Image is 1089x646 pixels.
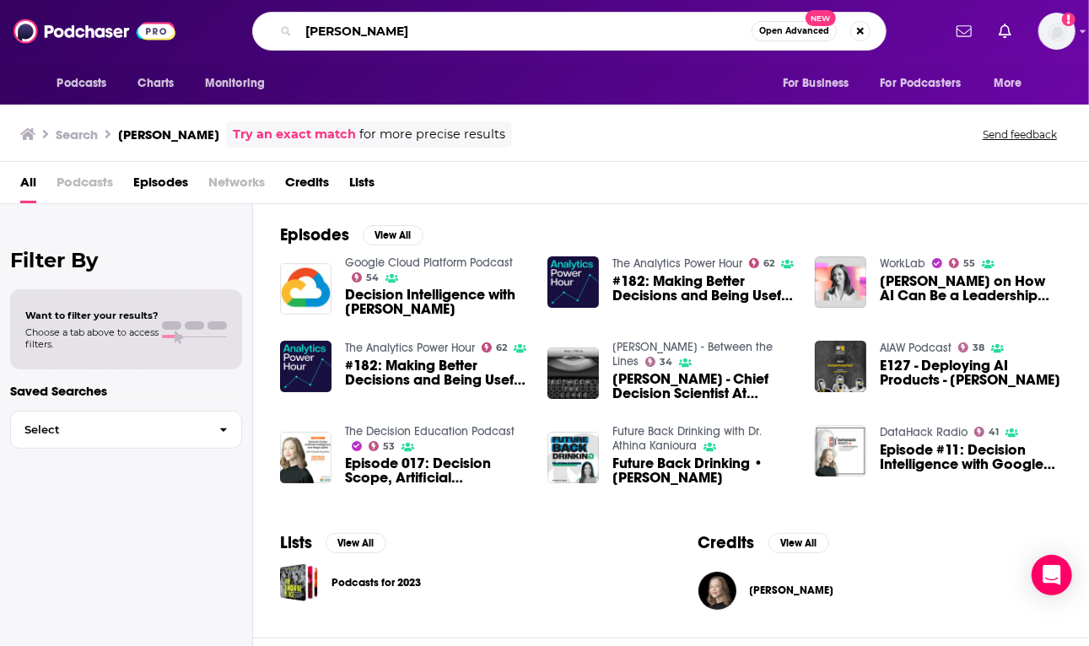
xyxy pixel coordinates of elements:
[496,344,507,352] span: 62
[345,358,527,387] a: #182: Making Better Decisions and Being Useful with Cassie Kozyrkov
[880,274,1062,303] a: Cassie Kozyrkov on How AI Can Be a Leadership Partner
[345,341,475,355] a: The Analytics Power Hour
[806,10,836,26] span: New
[280,224,423,245] a: EpisodesView All
[698,532,755,553] h2: Credits
[57,72,107,95] span: Podcasts
[10,248,242,272] h2: Filter By
[815,341,866,392] img: E127 - Deploying AI Products - Cassie Kozyrkov
[612,372,795,401] span: [PERSON_NAME] - Chief Decision Scientist At Google
[345,288,527,316] span: Decision Intelligence with [PERSON_NAME]
[20,169,36,203] a: All
[127,67,185,100] a: Charts
[10,383,242,399] p: Saved Searches
[326,533,386,553] button: View All
[280,563,318,601] span: Podcasts for 2023
[482,342,508,353] a: 62
[233,125,356,144] a: Try an exact match
[345,456,527,485] span: Episode 017: Decision Scope, Artificial Intelligence, and Magic Spells with [PERSON_NAME]
[880,358,1062,387] a: E127 - Deploying AI Products - Cassie Kozyrkov
[369,441,396,451] a: 53
[612,424,762,453] a: Future Back Drinking with Dr. Athina Kanioura
[880,443,1062,471] span: Episode #11: Decision Intelligence with Google Cloud's Chief Decision Scientist, [PERSON_NAME]
[771,67,871,100] button: open menu
[815,256,866,308] a: Cassie Kozyrkov on How AI Can Be a Leadership Partner
[974,427,1000,437] a: 41
[978,127,1062,142] button: Send feedback
[612,256,742,271] a: The Analytics Power Hour
[25,326,159,350] span: Choose a tab above to access filters.
[698,563,1063,617] button: Cassie KozyrkovCassie Kozyrkov
[280,432,332,483] img: Episode 017: Decision Scope, Artificial Intelligence, and Magic Spells with Cassie Kozyrkov
[880,274,1062,303] span: [PERSON_NAME] on How AI Can Be a Leadership Partner
[698,572,736,610] img: Cassie Kozyrkov
[56,127,98,143] h3: Search
[547,347,599,399] img: Cassie Kozyrkov - Chief Decision Scientist At Google
[880,425,968,439] a: DataHack Radio
[285,169,329,203] a: Credits
[994,72,1022,95] span: More
[345,256,513,270] a: Google Cloud Platform Podcast
[118,127,219,143] h3: [PERSON_NAME]
[208,169,265,203] span: Networks
[11,424,206,435] span: Select
[10,411,242,449] button: Select
[880,358,1062,387] span: E127 - Deploying AI Products - [PERSON_NAME]
[949,258,976,268] a: 55
[880,256,925,271] a: WorkLab
[280,263,332,315] img: Decision Intelligence with Cassie Kozyrkov
[280,224,349,245] h2: Episodes
[138,72,175,95] span: Charts
[783,72,849,95] span: For Business
[193,67,287,100] button: open menu
[13,15,175,47] img: Podchaser - Follow, Share and Rate Podcasts
[280,341,332,392] img: #182: Making Better Decisions and Being Useful with Cassie Kozyrkov
[1038,13,1076,50] span: Logged in as vjacobi
[815,425,866,476] img: Episode #11: Decision Intelligence with Google Cloud's Chief Decision Scientist, Cassie Kozyrkov
[612,372,795,401] a: Cassie Kozyrkov - Chief Decision Scientist At Google
[359,125,505,144] span: for more precise results
[612,456,795,485] a: Future Back Drinking • Cassie Kozyrkov
[749,258,775,268] a: 62
[299,18,752,45] input: Search podcasts, credits, & more...
[46,67,129,100] button: open menu
[759,27,829,35] span: Open Advanced
[1032,555,1072,595] div: Open Intercom Messenger
[989,428,999,436] span: 41
[547,256,599,308] img: #182: Making Better Decisions and Being Useful with Cassie Kozyrkov
[352,272,380,283] a: 54
[1038,13,1076,50] button: Show profile menu
[963,260,975,267] span: 55
[881,72,962,95] span: For Podcasters
[205,72,265,95] span: Monitoring
[973,344,984,352] span: 38
[880,341,952,355] a: AIAW Podcast
[133,169,188,203] a: Episodes
[345,456,527,485] a: Episode 017: Decision Scope, Artificial Intelligence, and Magic Spells with Cassie Kozyrkov
[750,584,834,597] a: Cassie Kozyrkov
[349,169,375,203] a: Lists
[1062,13,1076,26] svg: Add a profile image
[612,456,795,485] span: Future Back Drinking • [PERSON_NAME]
[25,310,159,321] span: Want to filter your results?
[870,67,986,100] button: open menu
[768,533,829,553] button: View All
[547,432,599,483] img: Future Back Drinking • Cassie Kozyrkov
[992,17,1018,46] a: Show notifications dropdown
[958,342,985,353] a: 38
[880,443,1062,471] a: Episode #11: Decision Intelligence with Google Cloud's Chief Decision Scientist, Cassie Kozyrkov
[366,274,379,282] span: 54
[383,443,395,450] span: 53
